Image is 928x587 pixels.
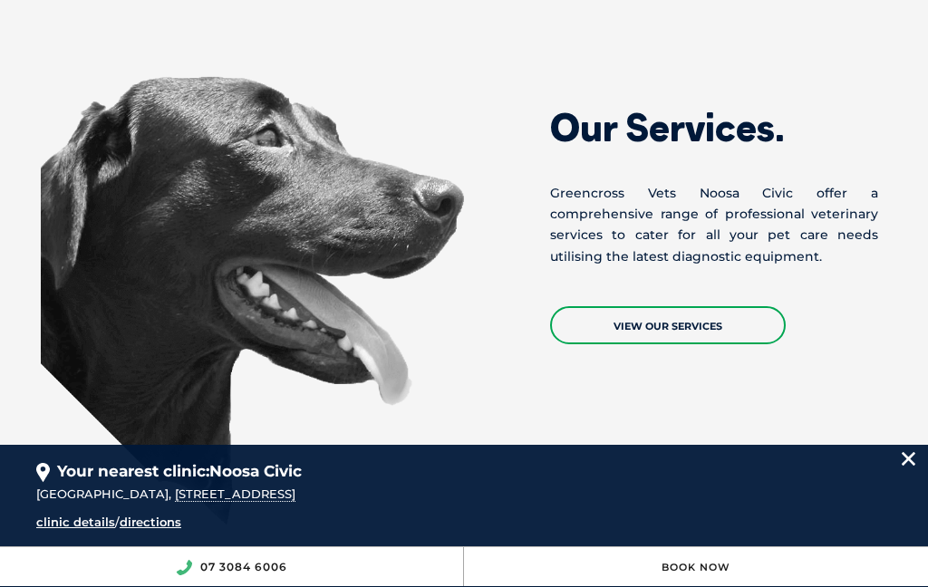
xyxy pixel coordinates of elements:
a: clinic details [36,515,115,529]
img: location_pin.svg [36,463,50,483]
img: location_phone.svg [176,560,192,575]
img: location_close.svg [902,452,915,466]
h2: Our Services. [550,109,878,147]
a: 07 3084 6006 [200,560,287,573]
a: directions [120,515,181,529]
p: Greencross Vets Noosa Civic offer a comprehensive range of professional veterinary services to ca... [550,183,878,267]
a: View Our Services [550,306,786,344]
span: Noosa Civic [209,462,302,480]
div: [GEOGRAPHIC_DATA], [36,485,892,505]
a: Book Now [662,561,730,573]
div: / [36,513,549,533]
div: Your nearest clinic: [36,445,892,484]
